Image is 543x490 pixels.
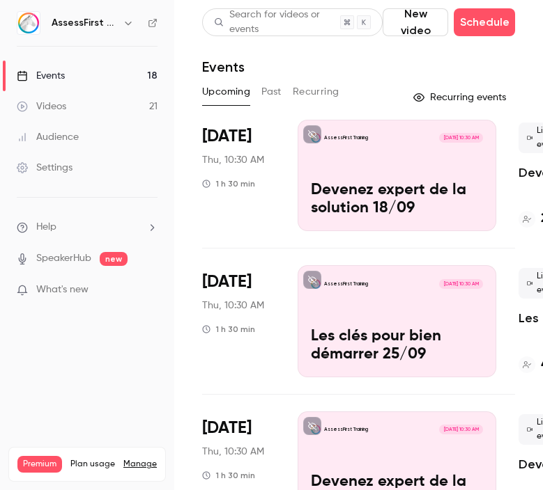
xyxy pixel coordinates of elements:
[439,425,482,434] span: [DATE] 10:30 AM
[383,8,448,36] button: New video
[311,328,483,364] p: Les clés pour bien démarrer 25/09
[202,265,275,377] div: Sep 25 Thu, 10:30 AM (Europe/Paris)
[202,445,264,459] span: Thu, 10:30 AM
[17,130,79,144] div: Audience
[407,86,515,109] button: Recurring events
[454,8,515,36] button: Schedule
[324,426,368,433] p: AssessFirst Training
[52,16,117,30] h6: AssessFirst Training
[439,133,482,143] span: [DATE] 10:30 AM
[17,69,65,83] div: Events
[202,470,255,481] div: 1 h 30 min
[298,265,496,377] a: Les clés pour bien démarrer 25/09AssessFirst Training[DATE] 10:30 AMLes clés pour bien démarrer 2...
[202,178,255,189] div: 1 h 30 min
[202,120,275,231] div: Sep 18 Thu, 10:30 AM (Europe/Paris)
[36,283,89,297] span: What's new
[202,299,264,313] span: Thu, 10:30 AM
[261,81,282,103] button: Past
[324,134,368,141] p: AssessFirst Training
[202,153,264,167] span: Thu, 10:30 AM
[123,459,157,470] a: Manage
[439,279,482,289] span: [DATE] 10:30 AM
[202,324,255,335] div: 1 h 30 min
[324,280,368,287] p: AssessFirst Training
[202,81,250,103] button: Upcoming
[202,125,252,148] span: [DATE]
[202,58,245,75] h1: Events
[17,100,66,113] div: Videos
[298,120,496,231] a: Devenez expert de la solution 18/09AssessFirst Training[DATE] 10:30 AMDevenez expert de la soluti...
[141,284,158,297] iframe: Noticeable Trigger
[36,251,91,266] a: SpeakerHub
[70,459,115,470] span: Plan usage
[17,161,72,175] div: Settings
[17,12,40,34] img: AssessFirst Training
[17,456,62,473] span: Premium
[202,271,252,293] span: [DATE]
[293,81,339,103] button: Recurring
[202,417,252,439] span: [DATE]
[311,182,483,218] p: Devenez expert de la solution 18/09
[17,220,158,235] li: help-dropdown-opener
[100,252,128,266] span: new
[36,220,56,235] span: Help
[214,8,340,37] div: Search for videos or events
